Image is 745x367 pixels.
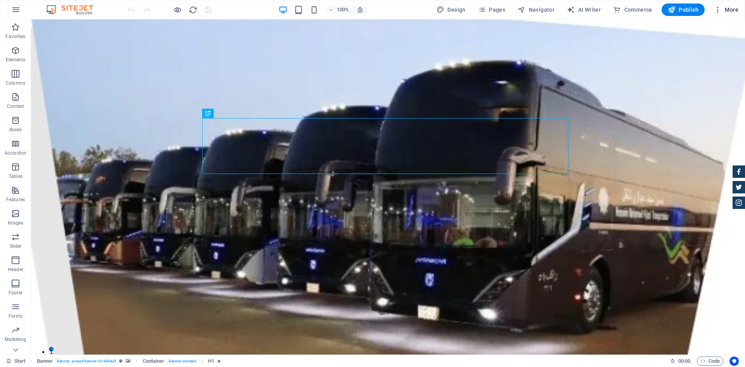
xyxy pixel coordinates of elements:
span: Design [437,6,466,14]
span: AI Writer [567,6,601,14]
button: 100% [325,5,352,14]
span: Pages [478,6,505,14]
button: Usercentrics [729,357,739,366]
button: AI Writer [564,3,604,16]
img: Editor Logo [45,5,103,14]
span: . banner .preset-banner-v3-default [56,357,116,366]
span: Navigator [518,6,554,14]
p: Accordion [5,150,26,156]
i: Element contains an animation [217,359,221,363]
span: : [684,358,685,364]
p: Content [7,103,24,110]
p: Header [8,266,23,273]
i: Reload page [189,5,198,14]
button: Code [697,357,723,366]
p: Columns [6,80,25,86]
h6: Session time [670,357,691,366]
h6: 100% [336,5,349,14]
p: Forms [9,313,23,319]
button: Publish [662,3,705,16]
i: On resize automatically adjust zoom level to fit chosen device. [357,6,364,13]
button: More [711,3,742,16]
button: reload [188,5,198,14]
span: Click to select. Double-click to edit [143,357,165,366]
button: Design [433,3,469,16]
i: This element contains a background [126,359,130,363]
button: Pages [475,3,508,16]
span: Click to select. Double-click to edit [37,357,53,366]
span: Code [700,357,720,366]
p: Slider [10,243,22,249]
span: Publish [668,6,698,14]
p: Footer [9,290,23,296]
div: Design (Ctrl+Alt+Y) [433,3,469,16]
p: Features [6,197,25,203]
button: Navigator [515,3,558,16]
nav: breadcrumb [37,357,221,366]
p: Marketing [5,336,26,343]
span: 00 00 [678,357,690,366]
button: Commerce [610,3,655,16]
span: Click to select. Double-click to edit [208,357,214,366]
p: Elements [6,57,26,63]
span: More [714,6,738,14]
i: This element is a customizable preset [119,359,123,363]
p: Boxes [9,127,22,133]
a: Click to cancel selection. Double-click to open Pages [6,357,26,366]
button: Click here to leave preview mode and continue editing [173,5,182,14]
button: 1 [18,327,23,332]
p: Images [8,220,24,226]
p: Favorites [5,33,25,40]
p: Tables [9,173,23,179]
span: . banner-content [167,357,196,366]
span: Commerce [613,6,652,14]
